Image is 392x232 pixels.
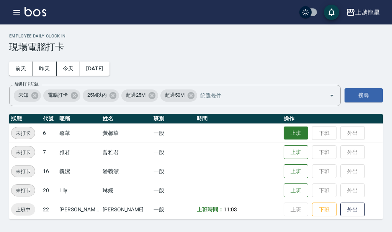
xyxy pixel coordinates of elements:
th: 操作 [282,114,383,124]
th: 時間 [195,114,282,124]
div: 電腦打卡 [43,89,80,102]
td: [PERSON_NAME] [101,200,151,219]
td: 6 [41,123,57,143]
img: Logo [24,7,46,16]
td: 22 [41,200,57,219]
button: 上班 [284,164,308,178]
td: 琳嬑 [101,181,151,200]
td: 一般 [152,200,195,219]
button: 搜尋 [345,88,383,102]
span: 超過25M [121,91,150,99]
td: 一般 [152,181,195,200]
td: Lily [57,181,101,200]
button: 上班 [284,183,308,198]
td: 20 [41,181,57,200]
button: Open [326,89,338,102]
button: 上班 [284,127,308,140]
h2: Employee Daily Clock In [9,34,383,39]
td: 馨華 [57,123,101,143]
td: 16 [41,162,57,181]
span: 11:03 [224,206,237,213]
b: 上班時間： [197,206,224,213]
th: 代號 [41,114,57,124]
td: 黃馨華 [101,123,151,143]
th: 暱稱 [57,114,101,124]
span: 上班中 [11,206,35,214]
div: 25M以內 [83,89,119,102]
span: 超過50M [160,91,189,99]
button: save [324,5,339,20]
span: 未打卡 [11,187,35,195]
th: 班別 [152,114,195,124]
td: 曾雅君 [101,143,151,162]
td: 一般 [152,162,195,181]
td: 雅君 [57,143,101,162]
button: [DATE] [80,62,109,76]
label: 篩選打卡記錄 [15,81,39,87]
td: 潘義潔 [101,162,151,181]
span: 25M以內 [83,91,111,99]
td: 一般 [152,143,195,162]
span: 未打卡 [11,148,35,156]
button: 上班 [284,145,308,159]
span: 未打卡 [11,167,35,175]
span: 未知 [14,91,33,99]
div: 超過50M [160,89,197,102]
td: [PERSON_NAME] [57,200,101,219]
button: 外出 [340,203,365,217]
span: 電腦打卡 [43,91,72,99]
div: 超過25M [121,89,158,102]
button: 今天 [57,62,80,76]
button: 下班 [312,203,336,217]
div: 上越龍星 [355,8,380,17]
button: 昨天 [33,62,57,76]
span: 未打卡 [11,129,35,137]
input: 篩選條件 [198,89,316,102]
button: 前天 [9,62,33,76]
td: 義潔 [57,162,101,181]
div: 未知 [14,89,41,102]
h3: 現場電腦打卡 [9,42,383,52]
th: 狀態 [9,114,41,124]
button: 上越龍星 [343,5,383,20]
td: 7 [41,143,57,162]
th: 姓名 [101,114,151,124]
td: 一般 [152,123,195,143]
